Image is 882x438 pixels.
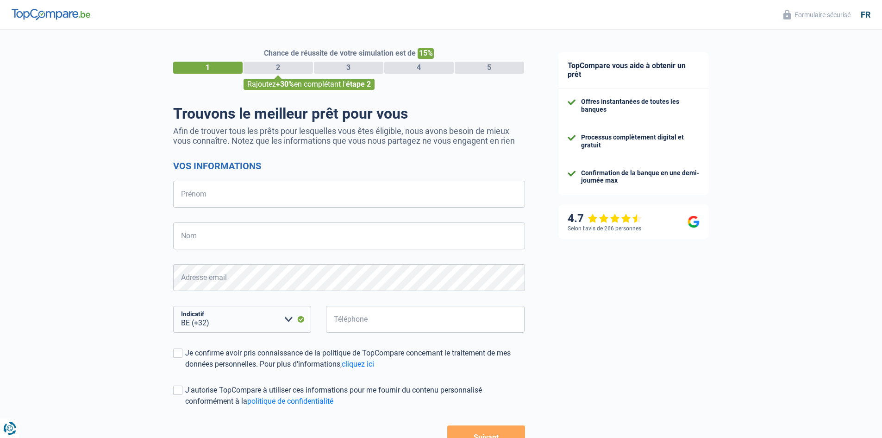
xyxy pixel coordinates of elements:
[185,348,525,370] div: Je confirme avoir pris connaissance de la politique de TopCompare concernant le traitement de mes...
[861,10,870,20] div: fr
[568,212,642,225] div: 4.7
[326,306,525,333] input: 401020304
[314,62,383,74] div: 3
[342,360,374,368] a: cliquez ici
[581,169,700,185] div: Confirmation de la banque en une demi-journée max
[244,62,313,74] div: 2
[418,48,434,59] span: 15%
[244,79,375,90] div: Rajoutez en complétant l'
[173,62,243,74] div: 1
[346,80,371,89] span: étape 2
[568,225,641,232] div: Selon l’avis de 266 personnes
[581,98,700,114] div: Offres instantanées de toutes les banques
[12,9,90,20] img: TopCompare Logo
[185,385,525,407] div: J'autorise TopCompare à utiliser ces informations pour me fournir du contenu personnalisé conform...
[264,49,416,57] span: Chance de réussite de votre simulation est de
[276,80,294,89] span: +30%
[384,62,454,74] div: 4
[173,126,525,146] p: Afin de trouver tous les prêts pour lesquelles vous êtes éligible, nous avons besoin de mieux vou...
[778,7,856,22] button: Formulaire sécurisé
[173,160,525,171] h2: Vos informations
[247,397,333,406] a: politique de confidentialité
[455,62,524,74] div: 5
[558,52,709,89] div: TopCompare vous aide à obtenir un prêt
[173,105,525,122] h1: Trouvons le meilleur prêt pour vous
[581,133,700,149] div: Processus complètement digital et gratuit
